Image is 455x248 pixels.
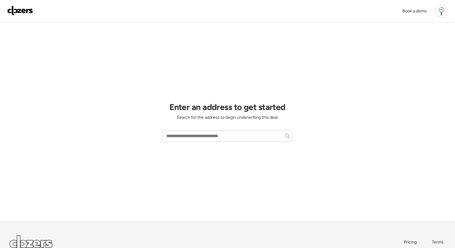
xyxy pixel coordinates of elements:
[432,240,444,245] span: Terms
[402,8,427,14] span: Book a demo
[404,240,417,245] span: Pricing
[404,239,417,245] a: Pricing
[169,102,286,112] h1: Enter an address to get started
[7,6,33,15] img: Logo
[432,239,445,245] a: Terms
[177,115,278,121] span: Search for the address to begin underwriting this deal.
